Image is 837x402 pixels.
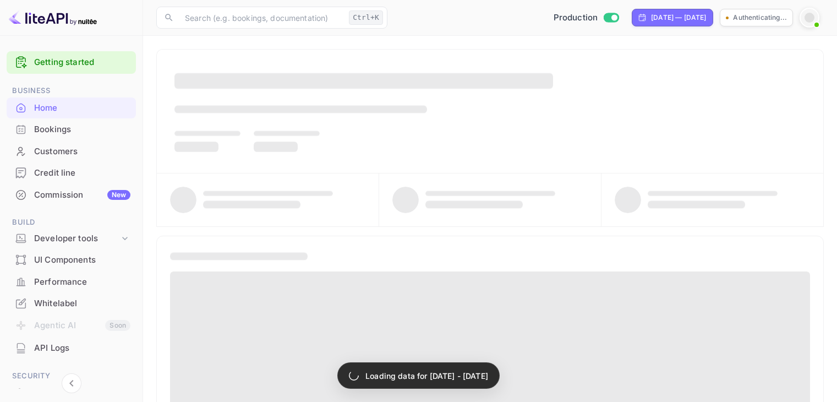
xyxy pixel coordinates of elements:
button: Collapse navigation [62,373,81,393]
div: [DATE] — [DATE] [651,13,706,23]
a: Bookings [7,119,136,139]
div: Customers [7,141,136,162]
img: LiteAPI logo [9,9,97,26]
div: Whitelabel [7,293,136,314]
p: Loading data for [DATE] - [DATE] [365,370,488,382]
a: API Logs [7,338,136,358]
a: Credit line [7,162,136,183]
a: UI Components [7,249,136,270]
div: CommissionNew [7,184,136,206]
div: Home [7,97,136,119]
div: Customers [34,145,130,158]
div: Developer tools [34,232,119,245]
div: Getting started [7,51,136,74]
div: API Logs [7,338,136,359]
div: Whitelabel [34,297,130,310]
span: Build [7,216,136,229]
div: Developer tools [7,229,136,248]
a: Performance [7,271,136,292]
div: Ctrl+K [349,10,383,25]
input: Search (e.g. bookings, documentation) [178,7,344,29]
div: Bookings [7,119,136,140]
div: UI Components [34,254,130,267]
span: Security [7,370,136,382]
div: UI Components [7,249,136,271]
a: Whitelabel [7,293,136,313]
div: Credit line [34,167,130,180]
span: Production [554,12,598,24]
div: Team management [34,387,130,399]
a: Getting started [34,56,130,69]
a: CommissionNew [7,184,136,205]
div: Commission [34,189,130,202]
div: Performance [34,276,130,289]
a: Customers [7,141,136,161]
div: Performance [7,271,136,293]
div: API Logs [34,342,130,355]
p: Authenticating... [733,13,787,23]
div: New [107,190,130,200]
div: Switch to Sandbox mode [549,12,623,24]
div: Home [34,102,130,115]
div: Bookings [34,123,130,136]
span: Business [7,85,136,97]
div: Credit line [7,162,136,184]
a: Home [7,97,136,118]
